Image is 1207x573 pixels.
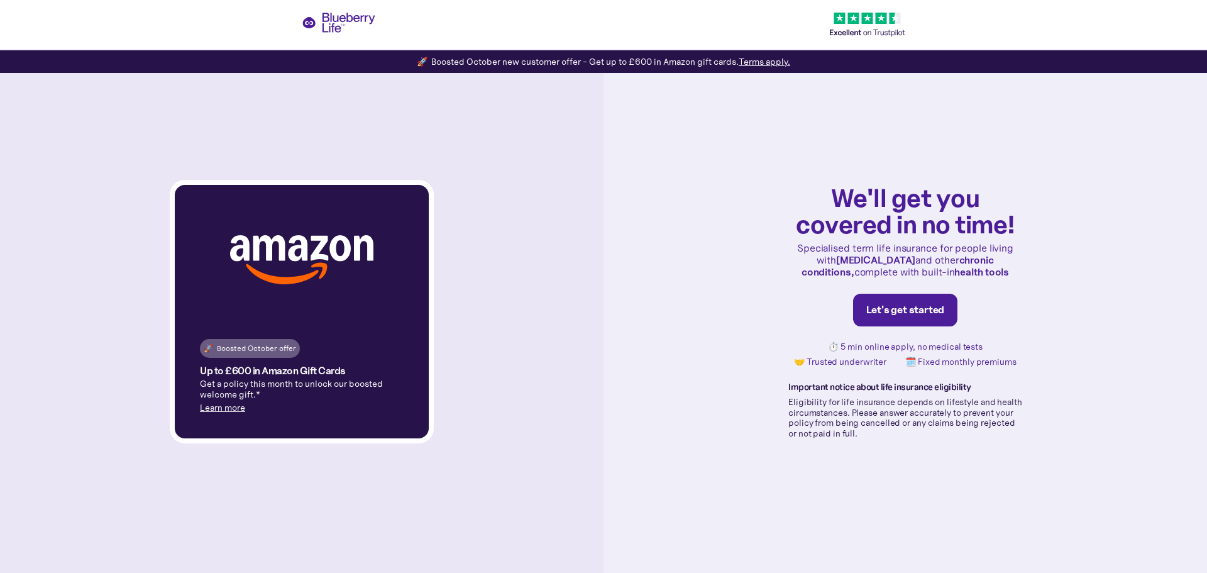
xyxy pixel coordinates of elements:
p: 🗓️ Fixed monthly premiums [905,357,1017,367]
p: Eligibility for life insurance depends on lifestyle and health circumstances. Please answer accur... [788,397,1022,439]
a: Let's get started [853,294,958,326]
h1: We'll get you covered in no time! [788,184,1022,237]
strong: health tools [954,265,1009,278]
a: Learn more [200,402,245,413]
strong: [MEDICAL_DATA] [836,253,916,266]
a: Terms apply. [739,56,790,67]
p: Specialised term life insurance for people living with and other complete with built-in [788,242,1022,279]
p: ⏱️ 5 min online apply, no medical tests [828,342,983,352]
h4: Up to £600 in Amazon Gift Cards [200,365,346,376]
strong: chronic conditions, [802,253,994,278]
p: Get a policy this month to unlock our boosted welcome gift.* [200,379,404,400]
p: 🤝 Trusted underwriter [794,357,886,367]
div: 🚀 Boosted October new customer offer - Get up to £600 in Amazon gift cards. [417,55,790,68]
div: 🚀 Boosted October offer [204,342,296,355]
div: Let's get started [866,304,945,316]
strong: Important notice about life insurance eligibility [788,381,971,392]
